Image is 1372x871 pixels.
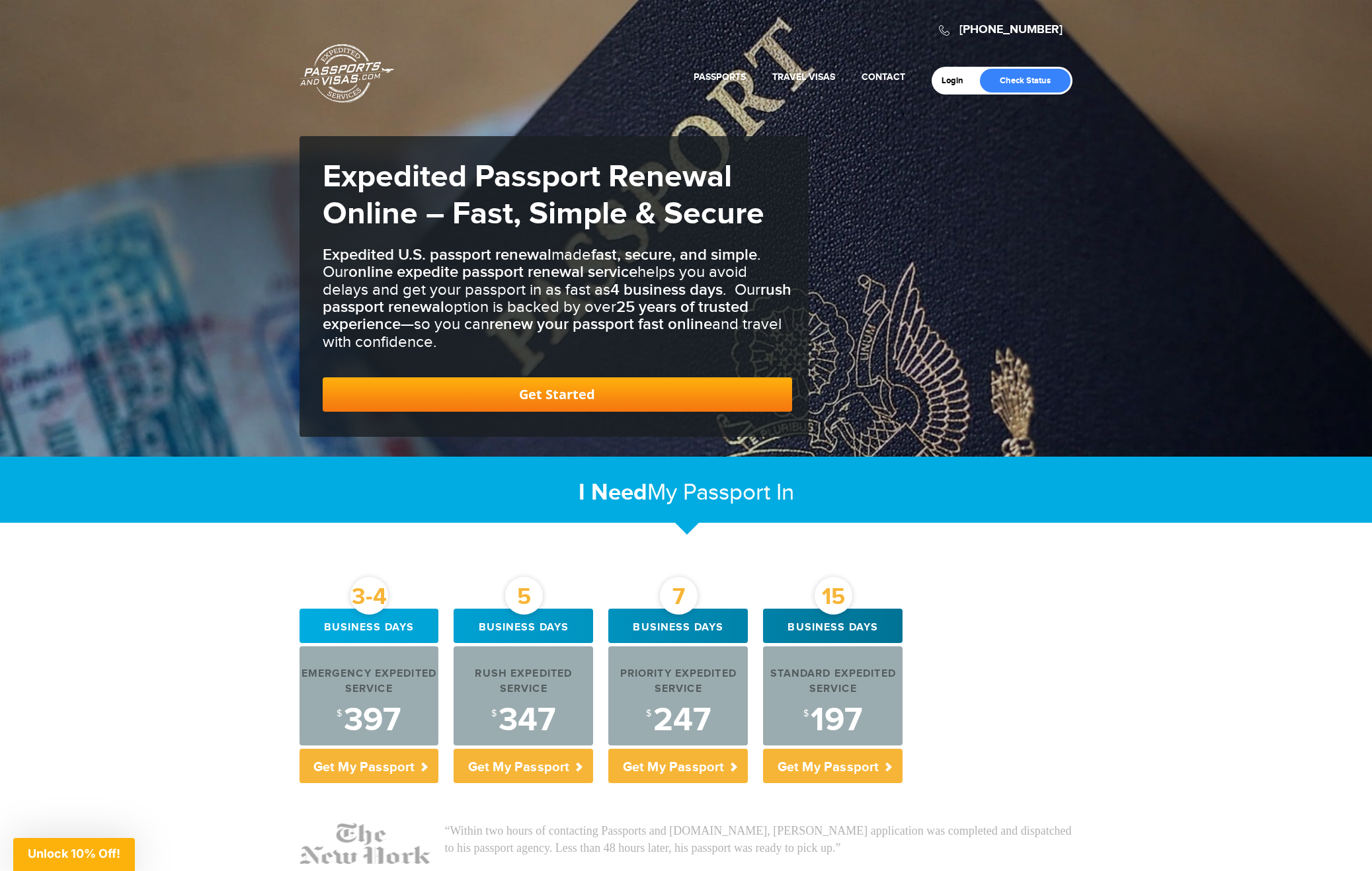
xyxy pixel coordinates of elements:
b: 25 years of trusted experience [323,297,748,334]
a: Travel Visas [772,71,835,83]
b: renew your passport fast online [489,315,712,334]
a: Passports & [DOMAIN_NAME] [300,44,394,103]
p: Get My Passport [454,749,593,783]
div: 3-4 [350,577,388,615]
div: 197 [763,704,903,737]
a: [PHONE_NUMBER] [959,22,1063,37]
a: Login [942,75,973,86]
div: Emergency Expedited Service [300,667,439,697]
strong: Expedited Passport Renewal Online – Fast, Simple & Secure [323,158,764,233]
div: 7 [660,577,698,615]
p: Get My Passport [300,749,439,783]
strong: I Need [579,478,647,507]
h3: made . Our helps you avoid delays and get your passport in as fast as . Our option is backed by o... [323,246,792,351]
div: Business days [608,609,748,643]
a: Passports [694,71,746,83]
a: 7 Business days Priority Expedited Service $247 Get My Passport [608,609,748,783]
p: Get My Passport [608,749,748,783]
a: Check Status [980,69,1070,93]
b: rush passport renewal [323,280,791,317]
span: Unlock 10% Off! [28,847,120,860]
a: 3-4 Business days Emergency Expedited Service $397 Get My Passport [300,609,439,783]
p: Get My Passport [763,749,903,783]
b: online expedite passport renewal service [348,262,637,282]
b: 4 business days [610,280,723,299]
div: Unlock 10% Off! [13,838,135,871]
sup: $ [491,708,497,719]
p: “Within two hours of contacting Passports and [DOMAIN_NAME], [PERSON_NAME] application was comple... [445,823,1073,856]
div: Priority Expedited Service [608,667,748,697]
span: Passport In [683,479,794,506]
div: 247 [608,704,748,737]
div: 347 [454,704,593,737]
sup: $ [646,708,651,719]
a: 15 Business days Standard Expedited Service $197 Get My Passport [763,609,903,783]
b: Expedited U.S. passport renewal [323,245,551,264]
h2: My [300,478,1073,507]
div: 5 [505,577,543,615]
div: Business days [763,609,903,643]
iframe: Intercom live chat [1327,826,1359,858]
sup: $ [337,708,342,719]
div: Business days [300,609,439,643]
div: Business days [454,609,593,643]
div: Standard Expedited Service [763,667,903,697]
a: Contact [862,71,905,83]
a: Get Started [323,377,792,412]
b: fast, secure, and simple [591,245,757,264]
a: 5 Business days Rush Expedited Service $347 Get My Passport [454,609,593,783]
div: 397 [300,704,439,737]
sup: $ [803,708,809,719]
div: 15 [815,577,852,615]
div: Rush Expedited Service [454,667,593,697]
